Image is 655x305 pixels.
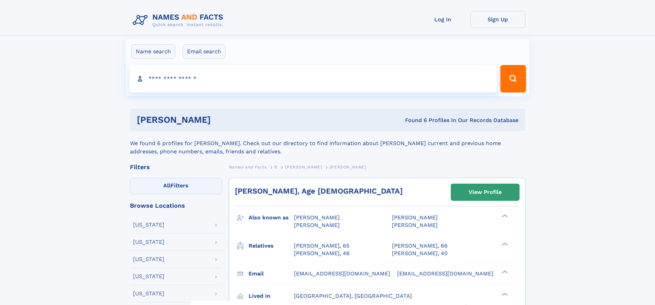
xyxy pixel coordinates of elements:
[130,131,525,156] div: We found 6 profiles for [PERSON_NAME]. Check out our directory to find information about [PERSON_...
[129,65,498,92] input: search input
[249,268,294,280] h3: Email
[392,242,448,250] a: [PERSON_NAME], 66
[500,214,508,218] div: ❯
[249,240,294,252] h3: Relatives
[294,222,340,228] span: [PERSON_NAME]
[235,187,403,195] a: [PERSON_NAME], Age [DEMOGRAPHIC_DATA]
[415,11,470,28] a: Log In
[294,250,350,257] a: [PERSON_NAME], 46
[229,163,267,171] a: Names and Facts
[249,290,294,302] h3: Lived in
[392,250,448,257] a: [PERSON_NAME], 40
[133,222,164,228] div: [US_STATE]
[133,291,164,296] div: [US_STATE]
[294,293,412,299] span: [GEOGRAPHIC_DATA], [GEOGRAPHIC_DATA]
[294,214,340,221] span: [PERSON_NAME]
[308,117,518,124] div: Found 6 Profiles In Our Records Database
[285,163,322,171] a: [PERSON_NAME]
[274,163,277,171] a: B
[294,242,349,250] a: [PERSON_NAME], 65
[285,165,322,170] span: [PERSON_NAME]
[500,242,508,246] div: ❯
[392,214,438,221] span: [PERSON_NAME]
[500,65,526,92] button: Search Button
[137,116,308,124] h1: [PERSON_NAME]
[392,222,438,228] span: [PERSON_NAME]
[249,212,294,224] h3: Also known as
[330,165,367,170] span: [PERSON_NAME]
[130,178,222,194] label: Filters
[274,165,277,170] span: B
[294,270,390,277] span: [EMAIL_ADDRESS][DOMAIN_NAME]
[131,44,175,59] label: Name search
[470,11,525,28] a: Sign Up
[500,270,508,274] div: ❯
[130,164,222,170] div: Filters
[163,182,171,189] span: All
[130,203,222,209] div: Browse Locations
[451,184,519,200] a: View Profile
[500,292,508,296] div: ❯
[183,44,226,59] label: Email search
[133,257,164,262] div: [US_STATE]
[469,184,502,200] div: View Profile
[130,11,229,30] img: Logo Names and Facts
[397,270,493,277] span: [EMAIL_ADDRESS][DOMAIN_NAME]
[133,274,164,279] div: [US_STATE]
[133,239,164,245] div: [US_STATE]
